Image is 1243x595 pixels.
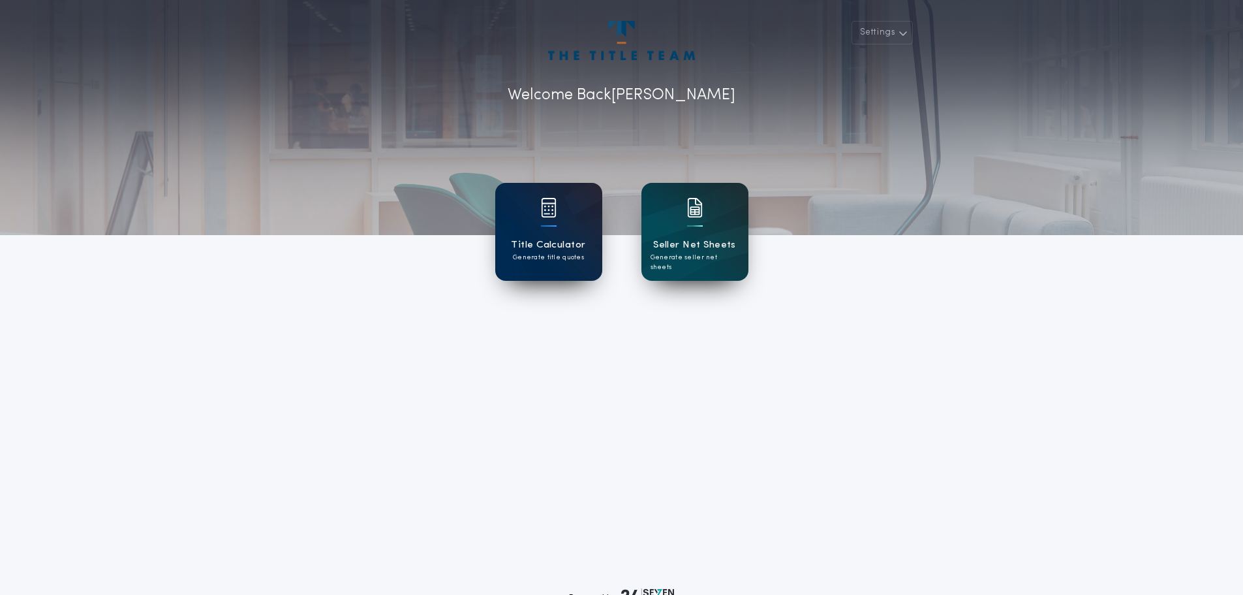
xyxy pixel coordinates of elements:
[651,253,739,272] p: Generate seller net sheets
[508,84,735,107] p: Welcome Back [PERSON_NAME]
[852,21,913,44] button: Settings
[641,183,748,281] a: card iconSeller Net SheetsGenerate seller net sheets
[687,198,703,217] img: card icon
[653,238,736,253] h1: Seller Net Sheets
[513,253,584,263] p: Generate title quotes
[495,183,602,281] a: card iconTitle CalculatorGenerate title quotes
[541,198,557,217] img: card icon
[511,238,585,253] h1: Title Calculator
[548,21,694,60] img: account-logo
